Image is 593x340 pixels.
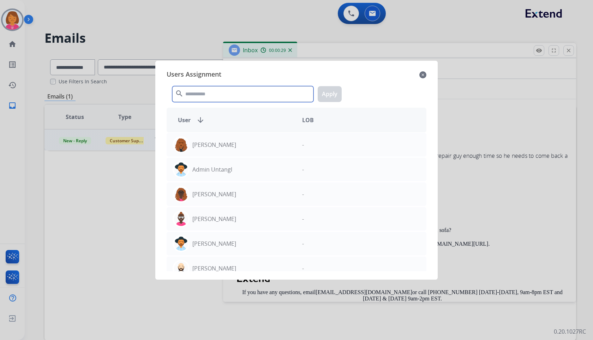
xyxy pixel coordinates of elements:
[302,239,304,248] p: -
[419,71,426,79] mat-icon: close
[192,264,236,273] p: [PERSON_NAME]
[318,86,342,102] button: Apply
[167,69,221,80] span: Users Assignment
[192,239,236,248] p: [PERSON_NAME]
[302,190,304,198] p: -
[302,141,304,149] p: -
[196,116,205,124] mat-icon: arrow_downward
[175,89,184,98] mat-icon: search
[192,215,236,223] p: [PERSON_NAME]
[302,215,304,223] p: -
[192,141,236,149] p: [PERSON_NAME]
[302,264,304,273] p: -
[192,190,236,198] p: [PERSON_NAME]
[172,116,296,124] div: User
[302,116,314,124] span: LOB
[192,165,232,174] p: Admin Untangl
[302,165,304,174] p: -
